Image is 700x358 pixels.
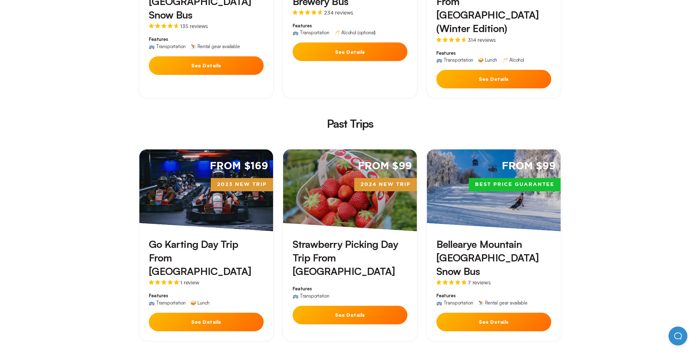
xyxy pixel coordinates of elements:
span: Best Price Guarantee [469,178,561,191]
a: From $99Best Price GuaranteeBellearye Mountain [GEOGRAPHIC_DATA] Snow Bus7 reviewsFeatures🚌 Trans... [427,149,561,341]
button: See Details [293,42,407,61]
h2: Past Trips [79,118,621,129]
span: 135 reviews [180,24,208,29]
div: 🚌 Transportation [293,294,329,298]
span: Features [293,286,407,292]
div: 🥂 Alcohol (optional) [334,30,376,35]
div: ⛷️ Rental gear available [478,300,527,305]
h3: Strawberry Picking Day Trip From [GEOGRAPHIC_DATA] [293,238,407,278]
div: 🥪 Lunch [478,58,497,62]
span: From $99 [502,159,556,173]
button: See Details [149,56,264,75]
div: 🚌 Transportation [436,300,473,305]
span: 234 reviews [324,10,353,15]
span: Features [293,23,407,29]
div: 🚌 Transportation [436,58,473,62]
div: 🥪 Lunch [190,300,210,305]
span: Features [436,50,551,56]
span: 7 reviews [468,280,491,285]
div: 🚌 Transportation [149,300,185,305]
button: See Details [149,313,264,331]
span: 2024 New Trip [354,178,417,191]
h3: Bellearye Mountain [GEOGRAPHIC_DATA] Snow Bus [436,238,551,278]
button: See Details [436,313,551,331]
span: From $169 [210,159,268,173]
div: 🚌 Transportation [293,30,329,35]
span: 2023 New Trip [211,178,273,191]
span: Features [436,293,551,299]
a: From $992024 New TripStrawberry Picking Day Trip From [GEOGRAPHIC_DATA]Features🚌 TransportationSe... [283,149,417,341]
span: 1 review [180,280,199,285]
div: ⛷️ Rental gear available [190,44,240,49]
span: Features [149,293,264,299]
iframe: Help Scout Beacon - Open [669,327,687,345]
button: See Details [436,70,551,88]
span: Features [149,36,264,42]
div: 🚌 Transportation [149,44,185,49]
span: From $99 [358,159,412,173]
h3: Go Karting Day Trip From [GEOGRAPHIC_DATA] [149,238,264,278]
a: From $1692023 New TripGo Karting Day Trip From [GEOGRAPHIC_DATA]1 reviewFeatures🚌 Transportation🥪... [139,149,273,341]
button: See Details [293,306,407,324]
span: 314 reviews [468,37,496,42]
div: 🥂 Alcohol [502,58,524,62]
